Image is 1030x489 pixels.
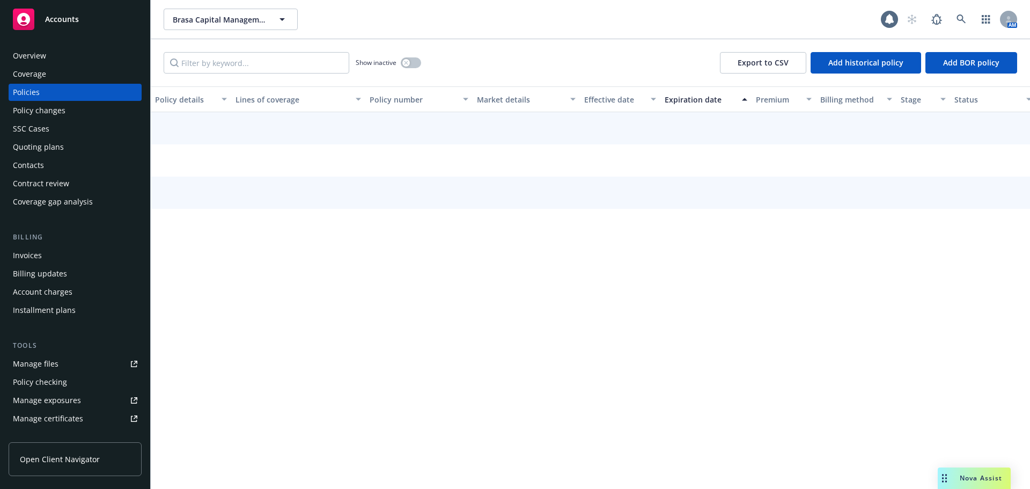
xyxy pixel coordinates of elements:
a: Coverage [9,65,142,83]
button: Effective date [580,86,660,112]
div: Effective date [584,94,644,105]
input: Filter by keyword... [164,52,349,74]
span: Nova Assist [960,473,1002,483]
div: Tools [9,340,142,351]
div: Lines of coverage [236,94,349,105]
div: Manage claims [13,428,67,446]
a: Contacts [9,157,142,174]
div: Invoices [13,247,42,264]
a: Invoices [9,247,142,264]
div: Billing [9,232,142,243]
span: Show inactive [356,58,396,67]
a: Coverage gap analysis [9,193,142,210]
button: Stage [896,86,950,112]
a: Search [951,9,972,30]
button: Premium [752,86,816,112]
div: Policies [13,84,40,101]
div: Billing method [820,94,880,105]
div: SSC Cases [13,120,49,137]
a: SSC Cases [9,120,142,137]
div: Manage certificates [13,410,83,427]
span: Add BOR policy [943,57,999,68]
div: Coverage [13,65,46,83]
a: Switch app [975,9,997,30]
div: Drag to move [938,468,951,489]
div: Billing updates [13,265,67,282]
div: Installment plans [13,302,76,319]
a: Billing updates [9,265,142,282]
div: Policy number [370,94,457,105]
button: Nova Assist [938,468,1011,489]
a: Contract review [9,175,142,192]
a: Report a Bug [926,9,947,30]
button: Policy number [365,86,473,112]
span: Open Client Navigator [20,454,100,465]
a: Policy changes [9,102,142,119]
a: Policy checking [9,374,142,391]
div: Account charges [13,283,72,301]
button: Policy details [151,86,231,112]
div: Quoting plans [13,138,64,156]
a: Account charges [9,283,142,301]
button: Lines of coverage [231,86,365,112]
div: Policy checking [13,374,67,391]
div: Overview [13,47,46,64]
button: Brasa Capital Management, LLC [164,9,298,30]
a: Policies [9,84,142,101]
div: Stage [901,94,934,105]
span: Brasa Capital Management, LLC [173,14,266,25]
div: Manage exposures [13,392,81,409]
a: Manage certificates [9,410,142,427]
span: Export to CSV [738,57,789,68]
div: Policy details [155,94,215,105]
a: Installment plans [9,302,142,319]
a: Quoting plans [9,138,142,156]
button: Market details [473,86,580,112]
button: Billing method [816,86,896,112]
button: Add historical policy [811,52,921,74]
a: Overview [9,47,142,64]
span: Add historical policy [828,57,903,68]
div: Market details [477,94,564,105]
button: Add BOR policy [925,52,1017,74]
div: Premium [756,94,800,105]
span: Accounts [45,15,79,24]
a: Manage claims [9,428,142,446]
a: Manage files [9,355,142,373]
a: Manage exposures [9,392,142,409]
div: Contacts [13,157,44,174]
div: Contract review [13,175,69,192]
a: Start snowing [901,9,923,30]
div: Expiration date [665,94,735,105]
div: Status [954,94,1020,105]
a: Accounts [9,4,142,34]
div: Manage files [13,355,58,373]
div: Policy changes [13,102,65,119]
div: Coverage gap analysis [13,193,93,210]
button: Export to CSV [720,52,806,74]
button: Expiration date [660,86,752,112]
